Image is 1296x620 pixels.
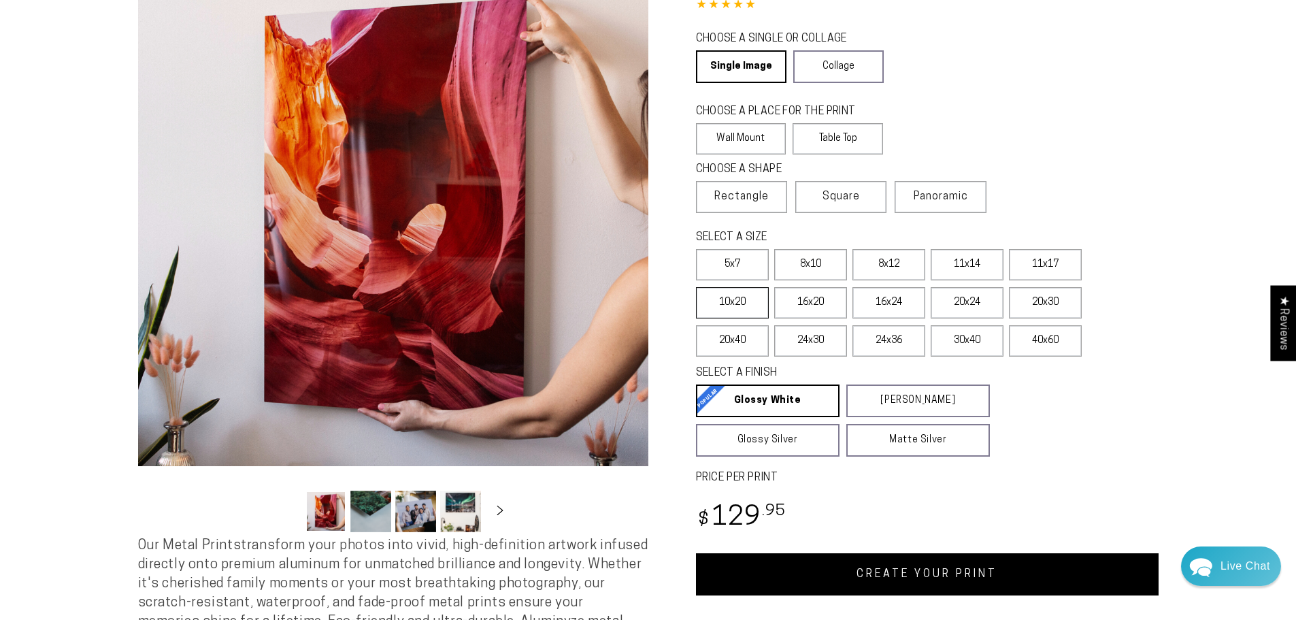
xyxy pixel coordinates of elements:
[696,553,1159,595] a: CREATE YOUR PRINT
[1009,325,1082,357] label: 40x60
[1009,249,1082,280] label: 11x17
[696,287,769,319] label: 10x20
[696,365,957,381] legend: SELECT A FINISH
[931,325,1003,357] label: 30x40
[696,470,1159,486] label: PRICE PER PRINT
[852,287,925,319] label: 16x24
[846,424,990,457] a: Matte Silver
[395,491,436,532] button: Load image 3 in gallery view
[931,249,1003,280] label: 11x14
[350,491,391,532] button: Load image 2 in gallery view
[1220,546,1270,586] div: Contact Us Directly
[696,249,769,280] label: 5x7
[846,385,990,417] a: [PERSON_NAME]
[696,50,786,83] a: Single Image
[696,325,769,357] label: 20x40
[823,189,860,205] span: Square
[1270,285,1296,361] div: Click to open Judge.me floating reviews tab
[774,249,847,280] label: 8x10
[762,504,786,519] sup: .95
[271,496,301,526] button: Slide left
[305,491,346,532] button: Load image 1 in gallery view
[485,496,515,526] button: Slide right
[698,511,710,529] span: $
[440,491,481,532] button: Load image 4 in gallery view
[696,505,786,532] bdi: 129
[696,385,840,417] a: Glossy White
[793,50,884,83] a: Collage
[793,123,883,154] label: Table Top
[714,189,769,205] span: Rectangle
[852,325,925,357] label: 24x36
[1181,546,1281,586] div: Chat widget toggle
[931,287,1003,319] label: 20x24
[696,162,873,178] legend: CHOOSE A SHAPE
[774,325,847,357] label: 24x30
[696,31,871,47] legend: CHOOSE A SINGLE OR COLLAGE
[696,424,840,457] a: Glossy Silver
[1009,287,1082,319] label: 20x30
[774,287,847,319] label: 16x20
[914,191,968,202] span: Panoramic
[696,104,871,120] legend: CHOOSE A PLACE FOR THE PRINT
[852,249,925,280] label: 8x12
[696,230,968,246] legend: SELECT A SIZE
[696,123,786,154] label: Wall Mount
